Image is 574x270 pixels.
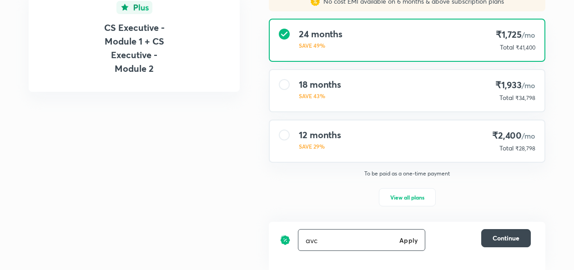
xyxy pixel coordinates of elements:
h6: Apply [399,235,418,245]
span: Continue [493,234,519,243]
span: ₹34,798 [515,95,535,101]
input: Have a referral code? [298,230,396,251]
span: /mo [522,30,535,40]
img: - [116,1,152,14]
span: /mo [522,131,535,140]
button: View all plans [379,188,436,206]
h4: 18 months [299,79,341,90]
h4: ₹1,933 [495,79,535,91]
h4: ₹1,725 [496,29,535,41]
button: Continue [481,229,531,247]
span: View all plans [390,193,424,202]
span: /mo [522,80,535,90]
p: SAVE 43% [299,92,341,100]
p: To be paid as a one-time payment [262,170,553,177]
p: SAVE 49% [299,41,342,50]
h4: 24 months [299,29,342,40]
h4: 12 months [299,130,341,140]
h4: ₹2,400 [492,130,535,142]
p: Total [500,43,514,52]
p: Total [499,144,514,153]
p: SAVE 29% [299,142,341,150]
h4: CS Executive - Module 1 + CS Executive - Module 2 [96,21,172,75]
img: discount [280,229,291,251]
p: Total [499,93,514,102]
span: ₹41,400 [516,44,535,51]
span: ₹28,798 [515,145,535,152]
